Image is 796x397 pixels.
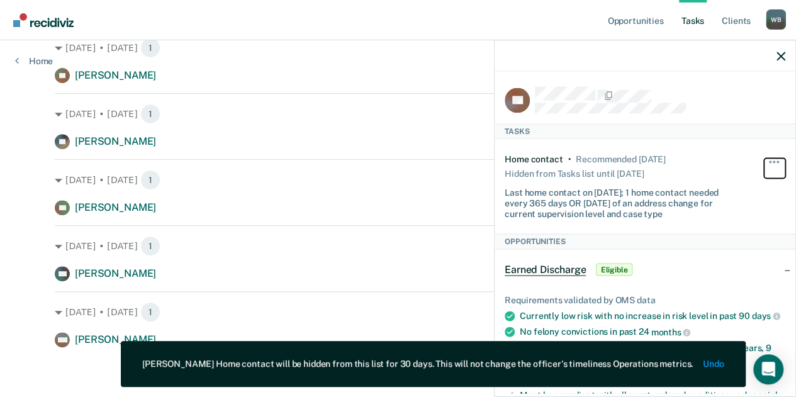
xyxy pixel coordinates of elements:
[55,170,741,190] div: [DATE] • [DATE]
[751,311,780,321] span: days
[75,333,156,345] span: [PERSON_NAME]
[15,55,53,67] a: Home
[520,327,785,338] div: No felony convictions in past 24
[495,249,795,289] div: Earned DischargeEligible
[75,135,156,147] span: [PERSON_NAME]
[505,294,785,305] div: Requirements validated by OMS data
[753,354,783,384] div: Open Intercom Messenger
[505,154,563,165] div: Home contact
[505,263,586,276] span: Earned Discharge
[75,201,156,213] span: [PERSON_NAME]
[596,263,632,276] span: Eligible
[495,123,795,138] div: Tasks
[75,267,156,279] span: [PERSON_NAME]
[505,165,644,182] div: Hidden from Tasks list until [DATE]
[568,154,571,165] div: •
[766,9,786,30] button: Profile dropdown button
[13,13,74,27] img: Recidiviz
[140,236,160,256] span: 1
[576,154,665,165] div: Recommended 5 days ago
[55,38,741,58] div: [DATE] • [DATE]
[520,310,785,322] div: Currently low risk with no increase in risk level in past 90
[766,9,786,30] div: W B
[140,38,160,58] span: 1
[140,104,160,124] span: 1
[651,327,690,337] span: months
[55,236,741,256] div: [DATE] • [DATE]
[140,302,160,322] span: 1
[704,359,724,369] button: Undo
[140,170,160,190] span: 1
[142,359,693,369] div: [PERSON_NAME] Home contact will be hidden from this list for 30 days. This will not change the of...
[505,182,739,219] div: Last home contact on [DATE]; 1 home contact needed every 365 days OR [DATE] of an address change ...
[495,234,795,249] div: Opportunities
[75,69,156,81] span: [PERSON_NAME]
[55,104,741,124] div: [DATE] • [DATE]
[55,302,741,322] div: [DATE] • [DATE]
